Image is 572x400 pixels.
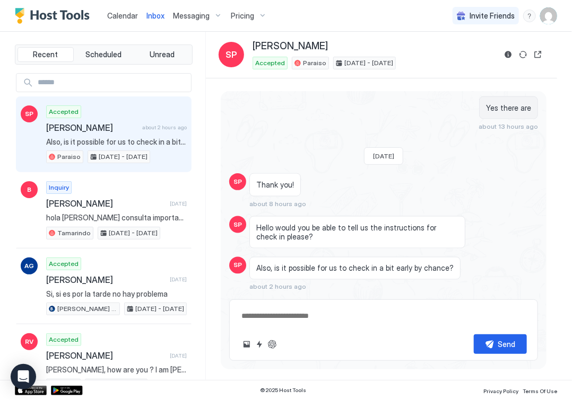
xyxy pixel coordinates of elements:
span: Hello would you be able to tell us the instructions for check in please? [256,223,458,242]
span: Pricing [231,11,254,21]
span: about 2 hours ago [249,283,306,291]
span: SP [233,261,242,270]
span: Accepted [49,259,79,269]
button: Reservation information [502,48,515,61]
div: User profile [540,7,557,24]
span: Scheduled [86,50,122,59]
span: [PERSON_NAME] [253,40,328,52]
span: [DATE] [170,200,187,207]
span: [PERSON_NAME] [46,274,166,285]
span: [DATE] [170,276,187,283]
button: Send [474,334,527,354]
span: Paraiso [303,58,326,68]
span: [PERSON_NAME] [46,350,166,361]
div: tab-group [15,45,193,65]
span: Thank you! [256,180,294,190]
span: Terms Of Use [523,388,557,394]
a: Terms Of Use [523,385,557,396]
span: Si, si es por la tarde no hay problema [46,289,187,299]
span: Unread [150,50,175,59]
span: Inbox [146,11,164,20]
span: © 2025 Host Tools [260,387,306,394]
span: Inquiry [49,183,69,192]
button: Unread [134,47,190,62]
button: Upload image [240,338,253,351]
a: Google Play Store [51,386,83,395]
span: about 13 hours ago [479,122,538,130]
span: hola [PERSON_NAME] consulta importante, hay agua caliente en la ducha ? es clave saber eso para n... [46,213,187,223]
button: Open reservation [532,48,544,61]
a: Privacy Policy [483,385,518,396]
span: Messaging [173,11,210,21]
span: Yes there are [486,103,531,113]
span: Privacy Policy [483,388,518,394]
span: [DATE] - [DATE] [99,152,148,162]
span: Calendar [107,11,138,20]
div: Open Intercom Messenger [11,364,36,389]
span: RV [25,337,33,346]
span: Also, is it possible for us to check in a bit early by chance? [46,137,187,147]
span: Invite Friends [470,11,515,21]
span: Recent [33,50,58,59]
span: Tamarindo [57,228,91,238]
a: Host Tools Logo [15,8,94,24]
span: [DATE] - [DATE] [135,304,184,314]
span: Also, is it possible for us to check in a bit early by chance? [256,264,454,273]
a: App Store [15,386,47,395]
a: Inbox [146,10,164,21]
button: Scheduled [76,47,132,62]
div: Send [498,339,516,350]
button: ChatGPT Auto Reply [266,338,279,351]
span: SP [25,109,33,119]
button: Sync reservation [517,48,530,61]
button: Quick reply [253,338,266,351]
span: [DATE] - [DATE] [344,58,393,68]
button: Recent [18,47,74,62]
span: Paraiso [57,152,81,162]
span: [PERSON_NAME], how are you ? I am [PERSON_NAME] from the [GEOGRAPHIC_DATA] but live now in [GEOGR... [46,365,187,375]
span: [PERSON_NAME] [46,122,138,133]
span: [DATE] [373,152,394,160]
span: B [27,185,31,194]
span: about 2 hours ago [142,124,187,131]
span: Accepted [49,107,79,117]
span: [DATE] - [DATE] [109,228,158,238]
span: AG [24,261,34,271]
a: Calendar [107,10,138,21]
span: [PERSON_NAME] By [PERSON_NAME] [57,304,117,314]
span: about 8 hours ago [249,200,306,208]
span: Accepted [49,335,79,344]
div: menu [523,10,536,22]
span: SP [233,177,242,186]
span: SP [233,220,242,229]
span: Accepted [255,58,285,68]
input: Input Field [33,74,191,92]
span: [DATE] [170,352,187,359]
span: SP [226,48,237,61]
span: [PERSON_NAME] [46,198,166,209]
